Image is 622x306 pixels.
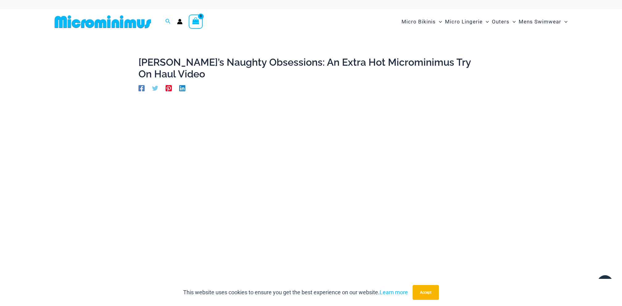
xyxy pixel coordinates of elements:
[490,12,517,31] a: OutersMenu ToggleMenu Toggle
[413,285,439,300] button: Accept
[400,12,443,31] a: Micro BikinisMenu ToggleMenu Toggle
[436,14,442,30] span: Menu Toggle
[152,84,158,91] a: Twitter
[492,14,509,30] span: Outers
[443,12,490,31] a: Micro LingerieMenu ToggleMenu Toggle
[183,288,408,297] p: This website uses cookies to ensure you get the best experience on our website.
[517,12,569,31] a: Mens SwimwearMenu ToggleMenu Toggle
[179,84,185,91] a: Linkedin
[138,84,145,91] a: Facebook
[483,14,489,30] span: Menu Toggle
[138,56,484,80] h1: [PERSON_NAME]’s Naughty Obsessions: An Extra Hot Microminimus Try On Haul Video
[402,14,436,30] span: Micro Bikinis
[380,289,408,296] a: Learn more
[166,84,172,91] a: Pinterest
[399,11,570,32] nav: Site Navigation
[445,14,483,30] span: Micro Lingerie
[561,14,567,30] span: Menu Toggle
[189,14,203,29] a: View Shopping Cart, empty
[52,15,154,29] img: MM SHOP LOGO FLAT
[519,14,561,30] span: Mens Swimwear
[165,18,171,26] a: Search icon link
[509,14,516,30] span: Menu Toggle
[177,19,183,24] a: Account icon link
